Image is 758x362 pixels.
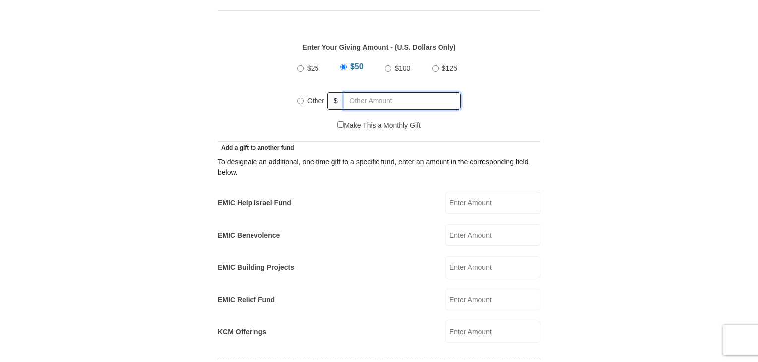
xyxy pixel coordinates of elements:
[344,92,461,110] input: Other Amount
[218,327,266,337] label: KCM Offerings
[327,92,344,110] span: $
[218,295,275,305] label: EMIC Relief Fund
[445,224,540,246] input: Enter Amount
[442,64,457,72] span: $125
[350,62,364,71] span: $50
[218,230,280,241] label: EMIC Benevolence
[337,121,344,128] input: Make This a Monthly Gift
[218,198,291,208] label: EMIC Help Israel Fund
[445,321,540,343] input: Enter Amount
[445,289,540,310] input: Enter Amount
[307,64,318,72] span: $25
[337,121,421,131] label: Make This a Monthly Gift
[218,262,294,273] label: EMIC Building Projects
[302,43,455,51] strong: Enter Your Giving Amount - (U.S. Dollars Only)
[307,97,324,105] span: Other
[445,256,540,278] input: Enter Amount
[395,64,410,72] span: $100
[218,157,540,178] div: To designate an additional, one-time gift to a specific fund, enter an amount in the correspondin...
[445,192,540,214] input: Enter Amount
[218,144,294,151] span: Add a gift to another fund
